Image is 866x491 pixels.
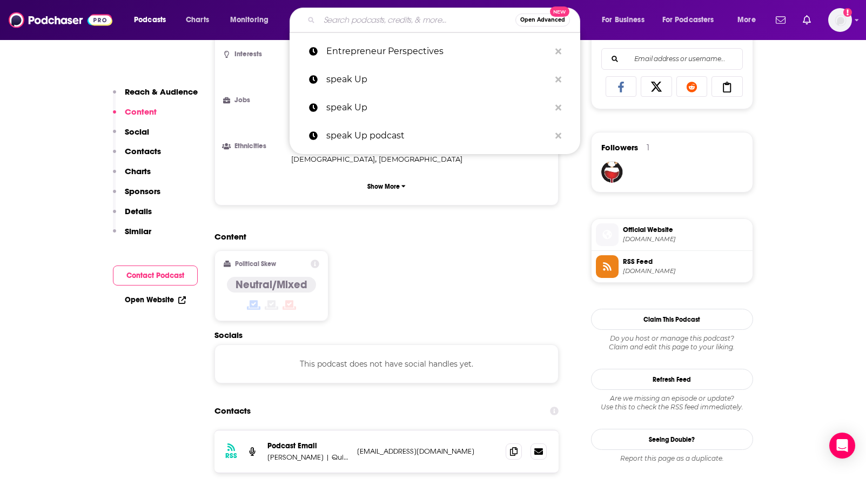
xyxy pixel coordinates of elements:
p: Contacts [125,146,161,156]
span: Charts [186,12,209,28]
h2: Contacts [214,401,251,421]
p: Social [125,127,149,137]
a: Share on X/Twitter [641,76,672,97]
button: Show More [224,176,550,196]
button: Social [113,127,149,147]
p: Charts [125,166,151,176]
a: Copy Link [711,76,743,97]
span: , [291,153,377,165]
a: speak Up [290,65,580,94]
p: Show More [367,183,400,190]
button: Show profile menu [828,8,852,32]
div: This podcast does not have social handles yet. [214,344,559,383]
img: User Profile [828,8,852,32]
a: Show notifications dropdown [771,11,790,29]
h4: Neutral/Mixed [236,278,307,291]
a: Share on Reddit [676,76,708,97]
p: Podcast Email [267,441,348,450]
button: Refresh Feed [591,369,753,390]
span: For Business [602,12,645,28]
p: Reach & Audience [125,87,198,97]
button: Similar [113,226,151,246]
p: speak Up [326,94,550,122]
p: Details [125,206,152,216]
button: open menu [730,11,769,29]
button: Charts [113,166,151,186]
button: Details [113,206,152,226]
button: Reach & Audience [113,87,198,107]
p: Similar [125,226,151,236]
span: [DEMOGRAPHIC_DATA] [291,155,375,163]
span: More [737,12,756,28]
h3: Interests [224,51,287,58]
div: Search podcasts, credits, & more... [300,8,590,32]
button: Sponsors [113,186,160,206]
button: open menu [655,11,730,29]
div: Open Intercom Messenger [829,433,855,459]
div: Report this page as a duplicate. [591,454,753,463]
div: 1 [647,143,649,152]
span: RSS Feed [623,257,748,267]
a: Charts [179,11,216,29]
div: Are we missing an episode or update? Use this to check the RSS feed immediately. [591,394,753,412]
span: New [550,6,569,17]
button: Open AdvancedNew [515,14,570,26]
a: speak Up podcast [290,122,580,150]
h3: Jobs [224,97,287,104]
span: Monitoring [230,12,268,28]
button: open menu [223,11,283,29]
span: Logged in as notablypr [828,8,852,32]
input: Email address or username... [610,49,734,69]
svg: Add a profile image [843,8,852,17]
button: open menu [126,11,180,29]
h3: Ethnicities [224,143,287,150]
h2: Socials [214,330,559,340]
span: White / Caucasian [291,142,359,151]
button: Contact Podcast [113,266,198,286]
img: carltonjohnson060 [601,161,623,183]
p: Sponsors [125,186,160,196]
button: Content [113,107,157,127]
span: Podcasts [134,12,166,28]
a: RSS Feed[DOMAIN_NAME] [596,255,748,278]
a: Official Website[DOMAIN_NAME] [596,223,748,246]
span: For Podcasters [662,12,714,28]
a: Open Website [125,295,186,304]
p: [EMAIL_ADDRESS][DOMAIN_NAME] [357,447,498,456]
a: Show notifications dropdown [798,11,815,29]
a: Entrepreneur Perspectives [290,37,580,65]
p: Entrepreneur Perspectives [326,37,550,65]
a: Seeing Double? [591,429,753,450]
p: Content [125,107,157,117]
button: Claim This Podcast [591,309,753,330]
span: [DEMOGRAPHIC_DATA] [379,155,462,163]
input: Search podcasts, credits, & more... [319,11,515,29]
div: Search followers [601,48,743,70]
a: speak Up [290,94,580,122]
span: kazsource.com [623,235,748,243]
button: Contacts [113,146,161,166]
h2: Content [214,231,551,242]
p: [PERSON_NAME] | QuietLoud Studios [267,453,348,462]
button: open menu [594,11,658,29]
h3: RSS [225,452,237,460]
img: Podchaser - Follow, Share and Rate Podcasts [9,10,112,30]
h2: Political Skew [235,260,276,268]
span: kazsource.com [623,267,748,275]
p: speak Up [326,65,550,94]
span: Followers [601,142,638,152]
span: Official Website [623,225,748,235]
a: Share on Facebook [606,76,637,97]
span: Open Advanced [520,17,565,23]
p: speak Up podcast [326,122,550,150]
div: Claim and edit this page to your liking. [591,334,753,351]
span: Do you host or manage this podcast? [591,334,753,343]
